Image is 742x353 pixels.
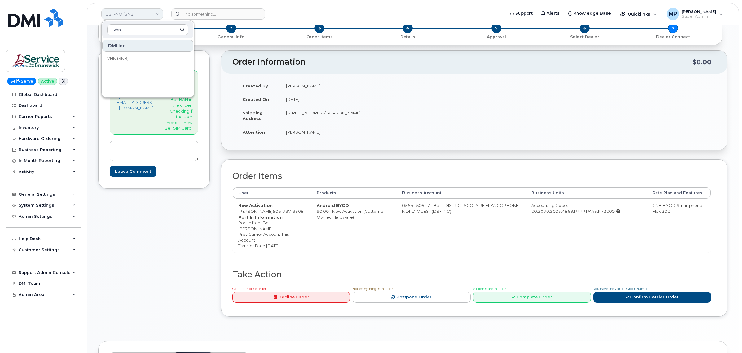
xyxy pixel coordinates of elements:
[647,187,711,199] th: Rate Plan and Features
[238,203,273,208] strong: New Activation
[314,23,324,33] span: 3
[107,24,188,35] input: Search
[647,199,711,252] td: GNB BYOD Smartphone Flex 30D
[233,187,311,199] th: User
[593,292,711,303] a: Confirm Carrier Order
[101,8,163,20] a: DSF-NO (SNB)
[366,34,450,40] p: Details
[243,83,268,88] strong: Created By
[526,187,647,199] th: Business Units
[163,74,192,131] p: RITM0257566 - Confirmed line already active on the Bell BAN in the order. Checking if the user ne...
[662,8,727,20] div: Michael Partack
[564,7,615,20] a: Knowledge Base
[273,209,304,214] span: 506
[232,270,711,279] h2: Take Action
[353,292,470,303] a: Postpone Order
[189,34,273,40] p: General Info
[537,7,564,20] a: Alerts
[616,8,661,20] div: Quicklinks
[243,97,269,102] strong: Created On
[171,8,265,20] input: Find something...
[397,199,526,252] td: 0555150917 - Bell - DISTRICT SCOLAIRE FRANCOPHONE NORD-OUEST (DSF-NO)
[243,110,263,121] strong: Shipping Address
[107,56,129,62] span: VHN (SNB)
[116,94,153,111] a: [PERSON_NAME][EMAIL_ADDRESS][DOMAIN_NAME]
[226,23,236,33] span: 2
[233,199,311,252] td: [PERSON_NAME]
[403,23,413,33] span: 4
[281,209,291,214] span: 737
[506,7,537,20] a: Support
[238,220,305,249] dd: Port In from Bell [PERSON_NAME] Prev Carrier Account This Account Transfer Date [DATE]
[397,187,526,199] th: Business Account
[187,33,275,40] a: 2 General Info
[452,33,540,40] a: 5 Approval
[543,34,626,40] p: Select Dealer
[232,58,692,66] h2: Order Information
[102,40,193,52] div: DMI Inc
[515,10,533,16] span: Support
[232,172,711,181] h2: Order Items
[280,79,470,93] td: [PERSON_NAME]
[454,34,538,40] p: Approval
[275,33,364,40] a: 3 Order Items
[280,125,470,139] td: [PERSON_NAME]
[110,166,156,177] input: Leave Comment
[102,52,193,65] a: VHN (SNB)
[692,56,711,68] div: $0.00
[364,33,452,40] a: 4 Details
[353,287,393,291] span: Not everything is in stock
[291,209,304,214] span: 3308
[317,203,349,208] strong: Android BYOD
[540,33,629,40] a: 6 Select Dealer
[682,9,716,14] span: [PERSON_NAME]
[243,130,265,135] strong: Attention
[473,292,591,303] a: Complete Order
[547,10,560,16] span: Alerts
[593,287,650,291] span: You have the Carrier Order Number
[669,10,677,18] span: MP
[232,287,266,291] span: Can't complete order
[682,14,716,19] span: Super Admin
[491,23,501,33] span: 5
[473,287,506,291] span: All Items are in stock
[531,203,641,214] div: Accounting Code: 20.2070.2003.4869.PPPP.PA45.P72200
[580,23,590,33] span: 6
[238,214,305,220] dt: Port In Information
[628,11,650,16] span: Quicklinks
[311,187,396,199] th: Products
[278,34,361,40] p: Order Items
[280,106,470,125] td: [STREET_ADDRESS][PERSON_NAME]
[573,10,611,16] span: Knowledge Base
[280,92,470,106] td: [DATE]
[232,292,350,303] a: Decline Order
[311,199,396,252] td: $0.00 - New Activation (Customer Owned Hardware)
